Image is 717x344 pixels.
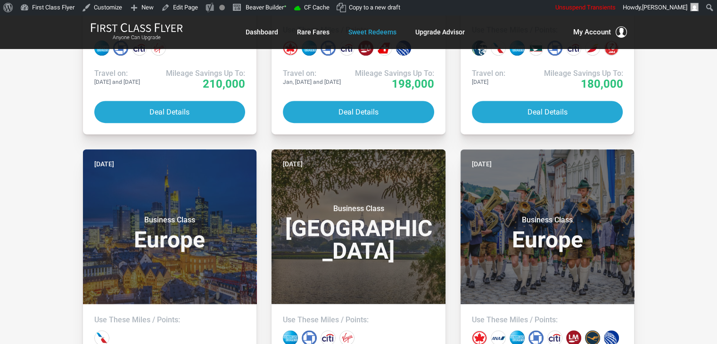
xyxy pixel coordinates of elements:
[91,23,183,41] a: First Class FlyerAnyone Can Upgrade
[555,4,616,11] span: Unsuspend Transients
[283,315,434,325] h4: Use These Miles / Points:
[297,24,330,41] a: Rare Fares
[415,24,465,41] a: Upgrade Advisor
[299,204,417,213] small: Business Class
[94,159,114,169] time: [DATE]
[94,215,246,251] h3: Europe
[94,315,246,325] h4: Use These Miles / Points:
[246,24,278,41] a: Dashboard
[91,23,183,33] img: First Class Flyer
[283,159,303,169] time: [DATE]
[94,101,246,123] button: Deal Details
[348,24,396,41] a: Sweet Redeems
[91,34,183,41] small: Anyone Can Upgrade
[472,159,492,169] time: [DATE]
[642,4,687,11] span: [PERSON_NAME]
[284,1,287,11] span: •
[111,215,229,225] small: Business Class
[283,101,434,123] button: Deal Details
[472,101,623,123] button: Deal Details
[472,315,623,325] h4: Use These Miles / Points:
[488,215,606,225] small: Business Class
[573,26,611,38] span: My Account
[283,204,434,262] h3: [GEOGRAPHIC_DATA]
[573,26,627,38] button: My Account
[472,215,623,251] h3: Europe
